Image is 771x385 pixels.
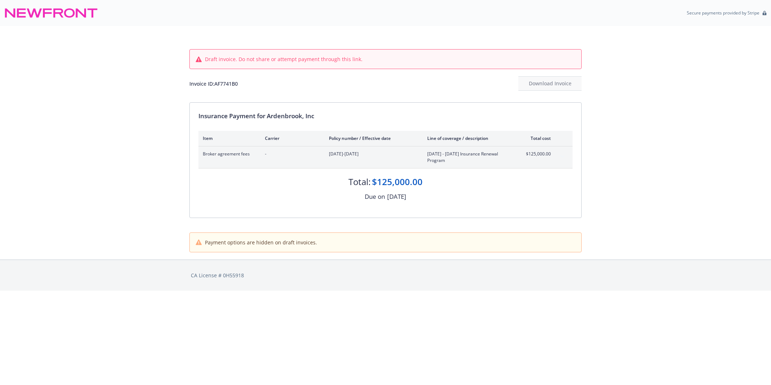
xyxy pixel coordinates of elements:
div: Line of coverage / description [427,135,512,141]
p: Secure payments provided by Stripe [687,10,759,16]
div: Item [203,135,253,141]
span: $125,000.00 [524,151,551,157]
div: Due on [365,192,385,201]
span: - [265,151,317,157]
span: Payment options are hidden on draft invoices. [205,239,317,246]
div: Carrier [265,135,317,141]
span: [DATE] - [DATE] Insurance Renewal Program [427,151,512,164]
div: Total cost [524,135,551,141]
span: Broker agreement fees [203,151,253,157]
div: Insurance Payment for Ardenbrook, Inc [198,111,573,121]
div: Broker agreement fees-[DATE]-[DATE][DATE] - [DATE] Insurance Renewal Program$125,000.00expand con... [198,146,573,168]
div: CA License # 0H55918 [191,271,580,279]
div: $125,000.00 [372,176,423,188]
button: Download Invoice [518,76,582,91]
span: [DATE]-[DATE] [329,151,416,157]
div: Policy number / Effective date [329,135,416,141]
button: expand content [557,151,568,162]
div: Download Invoice [518,77,582,90]
div: Invoice ID: AF7741B0 [189,80,238,87]
span: Draft invoice. Do not share or attempt payment through this link. [205,55,363,63]
div: Total: [348,176,370,188]
div: [DATE] [387,192,406,201]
